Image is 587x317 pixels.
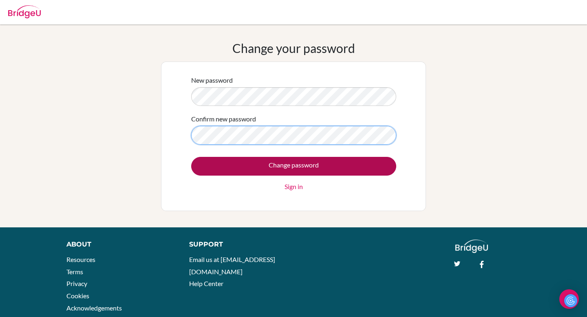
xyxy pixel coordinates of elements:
a: Acknowledgements [66,304,122,312]
a: Privacy [66,280,87,287]
a: Email us at [EMAIL_ADDRESS][DOMAIN_NAME] [189,255,275,275]
input: Change password [191,157,396,176]
div: Open Intercom Messenger [559,289,579,309]
h1: Change your password [232,41,355,55]
label: Confirm new password [191,114,256,124]
img: Bridge-U [8,5,41,18]
a: Resources [66,255,95,263]
div: About [66,240,171,249]
label: New password [191,75,233,85]
a: Terms [66,268,83,275]
div: Support [189,240,285,249]
a: Help Center [189,280,223,287]
a: Cookies [66,292,89,299]
img: logo_white@2x-f4f0deed5e89b7ecb1c2cc34c3e3d731f90f0f143d5ea2071677605dd97b5244.png [455,240,488,253]
a: Sign in [285,182,303,192]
